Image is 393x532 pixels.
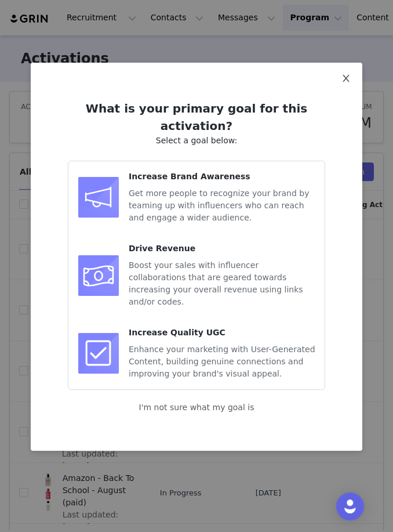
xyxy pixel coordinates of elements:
i: icon: close [341,74,351,83]
span: Get more people to recognize your brand by teaming up with influencers who can reach and engage a... [129,189,309,222]
span: Boost your sales with influencer collaborations that are geared towards increasing your overall r... [129,260,303,306]
span: Enhance your marketing with User-Generated Content, building genuine connections and improving yo... [129,345,315,378]
span: What is your primary goal for this activation? [86,102,307,133]
span: Increase Quality UGC [129,328,225,337]
span: Drive Revenue [129,244,195,253]
div: Open Intercom Messenger [336,493,364,520]
p: Select a goal below: [68,135,325,147]
span: Increase Brand Awareness [129,172,250,181]
button: Close [330,63,362,95]
a: I'm not sure what my goal is [139,403,254,412]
